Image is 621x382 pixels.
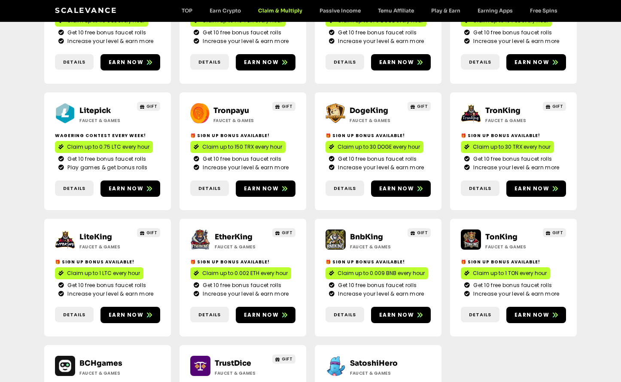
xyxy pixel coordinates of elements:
span: Get 10 free bonus faucet rolls [336,155,417,163]
span: Claim up to 150 TRX every hour [202,143,282,151]
a: Earn now [371,54,431,70]
a: Earn now [100,54,160,70]
a: Earn now [371,307,431,323]
span: Earn now [379,58,414,66]
a: EtherKing [215,232,253,241]
a: Tronpayu [213,106,249,115]
span: Get 10 free bonus faucet rolls [65,281,146,289]
span: Increase your level & earn more [336,164,424,171]
a: Details [461,307,499,323]
h2: Faucet & Games [350,370,404,376]
span: Increase your level & earn more [201,37,289,45]
span: Details [198,185,221,192]
span: Claim up to 30 TRX every hour [473,143,551,151]
a: Free Spins [521,7,566,14]
span: Earn now [244,311,279,319]
span: Increase your level & earn more [471,290,559,298]
span: Details [334,311,356,318]
h2: 🎁 Sign Up Bonus Available! [326,132,431,139]
span: Claim up to 30 DOGE every hour [338,143,420,151]
span: GIFT [552,229,563,236]
a: Scalevance [55,6,117,15]
span: GIFT [417,103,428,110]
span: GIFT [146,103,157,110]
span: Increase your level & earn more [471,164,559,171]
a: SatoshiHero [350,359,398,368]
a: Details [55,54,94,70]
a: Details [461,54,499,70]
h2: 🎁 Sign Up Bonus Available! [190,259,295,265]
a: Claim up to 30 TRX every hour [461,141,554,153]
a: TronKing [485,106,521,115]
a: Details [55,307,94,323]
span: Get 10 free bonus faucet rolls [65,155,146,163]
a: GIFT [408,102,431,111]
span: Increase your level & earn more [65,290,153,298]
span: Details [63,185,85,192]
span: Details [469,58,491,66]
a: GIFT [137,228,161,237]
h2: Faucet & Games [213,117,267,124]
a: TrustDice [215,359,251,368]
a: TonKing [485,232,517,241]
a: Earn now [371,180,431,197]
a: GIFT [543,228,566,237]
span: Get 10 free bonus faucet rolls [471,281,552,289]
a: GIFT [272,102,296,111]
span: Earn now [514,58,549,66]
a: BCHgames [79,359,122,368]
span: Increase your level & earn more [471,37,559,45]
a: Details [326,54,364,70]
span: Details [63,58,85,66]
a: GIFT [137,102,161,111]
span: GIFT [282,229,292,236]
a: Details [326,180,364,196]
a: Claim up to 30 DOGE every hour [326,141,423,153]
span: Get 10 free bonus faucet rolls [336,29,417,37]
a: Earn Crypto [201,7,250,14]
a: Claim up to 0.009 BNB every hour [326,267,428,279]
a: LiteKing [79,232,112,241]
a: Earn now [236,307,295,323]
span: Details [63,311,85,318]
span: GIFT [146,229,157,236]
a: Claim up to 1 LTC every hour [55,267,143,279]
a: Earn now [236,180,295,197]
span: Get 10 free bonus faucet rolls [471,155,552,163]
span: Increase your level & earn more [336,290,424,298]
h2: Wagering contest every week! [55,132,160,139]
h2: Faucet & Games [215,370,268,376]
h2: 🎁 Sign Up Bonus Available! [461,132,566,139]
span: Details [469,185,491,192]
a: GIFT [272,228,296,237]
h2: 🎁 Sign Up Bonus Available! [55,259,160,265]
a: Details [190,180,229,196]
a: Earn now [100,307,160,323]
a: GIFT [272,354,296,364]
a: Claim & Multiply [250,7,311,14]
span: Get 10 free bonus faucet rolls [201,281,281,289]
a: Claim up to 1 TON every hour [461,267,550,279]
a: Earn now [100,180,160,197]
h2: Faucet & Games [350,244,404,250]
a: Earn now [506,54,566,70]
span: Get 10 free bonus faucet rolls [336,281,417,289]
a: Temu Affiliate [369,7,423,14]
a: TOP [173,7,201,14]
span: Earn now [109,311,143,319]
span: GIFT [552,103,563,110]
a: BnbKing [350,232,383,241]
span: Claim up to 0.002 ETH every hour [202,269,288,277]
span: Earn now [244,58,279,66]
h2: 🎁 Sign Up Bonus Available! [461,259,566,265]
span: Earn now [109,58,143,66]
span: Earn now [379,311,414,319]
span: Earn now [244,185,279,193]
a: Details [326,307,364,323]
span: Increase your level & earn more [201,164,289,171]
span: Play games & get bonus rolls [65,164,147,171]
a: Earning Apps [469,7,521,14]
span: Increase your level & earn more [65,37,153,45]
span: Details [469,311,491,318]
span: Details [198,58,221,66]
